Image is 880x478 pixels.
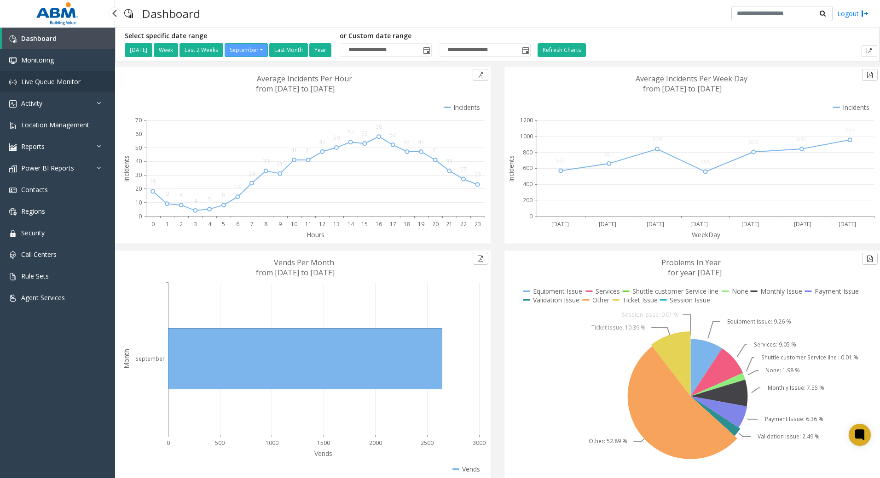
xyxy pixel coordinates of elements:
text: 0 [529,212,533,220]
span: Toggle popup [421,44,431,57]
text: Vends Per Month [274,257,334,267]
button: Last Month [269,43,308,57]
text: 4 [194,197,197,205]
text: Average Incidents Per Week Day [636,74,747,84]
button: Export to pdf [862,69,878,81]
span: Rule Sets [21,272,49,280]
text: 16 [376,220,382,228]
text: Equipment Issue: 9.26 % [727,318,791,325]
text: 47 [418,138,424,146]
span: Agent Services [21,293,65,302]
text: 4 [208,220,212,228]
span: Reports [21,142,45,151]
text: from [DATE] to [DATE] [256,84,335,94]
button: Refresh Charts [538,43,586,57]
text: for year [DATE] [668,267,722,278]
text: 11 [305,220,312,228]
text: 10 [135,199,142,206]
text: 24 [249,170,255,177]
span: Call Centers [21,250,57,259]
text: 18 [404,220,410,228]
text: Incidents [122,155,131,182]
text: 1500 [317,439,330,447]
text: 400 [523,180,533,188]
text: from [DATE] to [DATE] [256,267,335,278]
text: Session Issue: 0.01 % [622,311,679,319]
text: 7 [250,220,254,228]
text: 800 [523,148,533,156]
text: 840 [797,135,806,143]
img: 'icon' [9,165,17,172]
button: Export to pdf [862,253,878,265]
text: 2 [179,220,183,228]
text: 40 [135,157,142,165]
text: 12 [319,220,325,228]
h5: Select specific date range [125,32,333,40]
img: 'icon' [9,35,17,43]
text: 18 [150,177,156,185]
text: 1000 [266,439,278,447]
text: 20 [135,185,142,193]
span: Toggle popup [520,44,530,57]
text: 200 [523,196,533,204]
text: 33 [263,157,269,165]
img: 'icon' [9,122,17,129]
text: 0 [139,212,142,220]
button: [DATE] [125,43,152,57]
text: 15 [361,220,368,228]
img: logout [861,9,868,18]
text: Month [122,349,131,369]
text: 5 [222,220,225,228]
span: Regions [21,207,45,216]
img: 'icon' [9,79,17,86]
text: 555 [701,158,710,166]
text: 23 [475,171,481,178]
text: Payment Issue: 6.36 % [765,415,823,423]
text: 8 [179,191,183,199]
text: 0 [151,220,155,228]
text: [DATE] [741,220,759,228]
text: 0 [167,439,170,447]
text: September [135,355,165,363]
text: 20 [432,220,439,228]
span: Security [21,228,45,237]
img: pageIcon [124,2,133,25]
span: Dashboard [21,34,57,43]
text: 1200 [520,116,533,124]
h3: Dashboard [138,2,205,25]
text: 954 [845,126,855,134]
img: 'icon' [9,100,17,108]
text: 839 [652,135,662,143]
text: Ticket Issue: 10.39 % [591,324,646,331]
span: Activity [21,99,42,108]
img: 'icon' [9,187,17,194]
text: Incidents [507,155,515,182]
text: 3 [194,220,197,228]
text: 50 [333,134,340,142]
text: Monthly Issue: 7.55 % [768,384,824,392]
img: 'icon' [9,143,17,151]
text: 52 [390,131,396,139]
text: 41 [432,146,439,154]
button: Export to pdf [862,45,877,57]
text: None: 1.98 % [765,366,800,374]
text: 19 [418,220,424,228]
text: 8 [264,220,267,228]
text: 803 [749,138,758,146]
text: 60 [135,130,142,138]
text: 13 [333,220,340,228]
text: 14 [347,220,354,228]
text: [DATE] [599,220,616,228]
text: 1 [166,220,169,228]
text: 70 [135,116,142,124]
text: 10 [291,220,297,228]
text: 23 [475,220,481,228]
button: Year [309,43,331,57]
text: 14 [234,183,241,191]
span: Live Queue Monitor [21,77,81,86]
text: Services: 9.05 % [754,341,796,348]
span: Location Management [21,120,89,129]
text: Shuttle customer Service line : 0.01 % [761,353,858,361]
button: September [225,43,268,57]
img: 'icon' [9,208,17,216]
